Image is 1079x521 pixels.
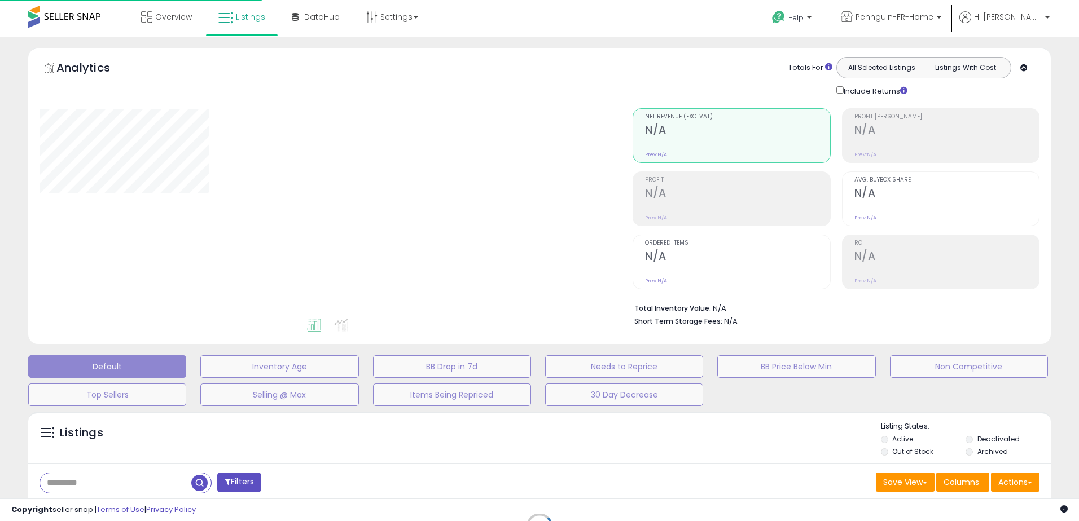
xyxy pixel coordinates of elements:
button: BB Drop in 7d [373,355,531,378]
span: DataHub [304,11,340,23]
span: Profit [645,177,830,183]
b: Total Inventory Value: [634,303,711,313]
button: Default [28,355,186,378]
h2: N/A [854,123,1039,139]
a: Help [763,2,823,37]
small: Prev: N/A [854,277,876,284]
h2: N/A [645,123,830,139]
i: Get Help [771,10,786,24]
span: Pennguin-FR-Home [856,11,933,23]
span: Overview [155,11,192,23]
button: Needs to Reprice [545,355,703,378]
div: Totals For [788,63,832,73]
button: 30 Day Decrease [545,383,703,406]
div: Include Returns [828,84,921,97]
span: N/A [724,316,738,326]
small: Prev: N/A [645,214,667,221]
h5: Analytics [56,60,132,78]
span: Net Revenue (Exc. VAT) [645,114,830,120]
span: Listings [236,11,265,23]
b: Short Term Storage Fees: [634,316,722,326]
button: Listings With Cost [923,60,1007,75]
button: BB Price Below Min [717,355,875,378]
small: Prev: N/A [854,214,876,221]
span: Profit [PERSON_NAME] [854,114,1039,120]
strong: Copyright [11,504,52,515]
small: Prev: N/A [854,151,876,158]
button: Selling @ Max [200,383,358,406]
a: Hi [PERSON_NAME] [959,11,1050,37]
small: Prev: N/A [645,151,667,158]
li: N/A [634,301,1031,314]
span: Ordered Items [645,240,830,246]
button: Top Sellers [28,383,186,406]
span: Avg. Buybox Share [854,177,1039,183]
small: Prev: N/A [645,277,667,284]
button: All Selected Listings [840,60,924,75]
button: Non Competitive [890,355,1048,378]
span: Hi [PERSON_NAME] [974,11,1042,23]
span: Help [788,13,804,23]
h2: N/A [854,187,1039,202]
span: ROI [854,240,1039,246]
h2: N/A [645,187,830,202]
div: seller snap | | [11,505,196,515]
h2: N/A [854,250,1039,265]
button: Items Being Repriced [373,383,531,406]
h2: N/A [645,250,830,265]
button: Inventory Age [200,355,358,378]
